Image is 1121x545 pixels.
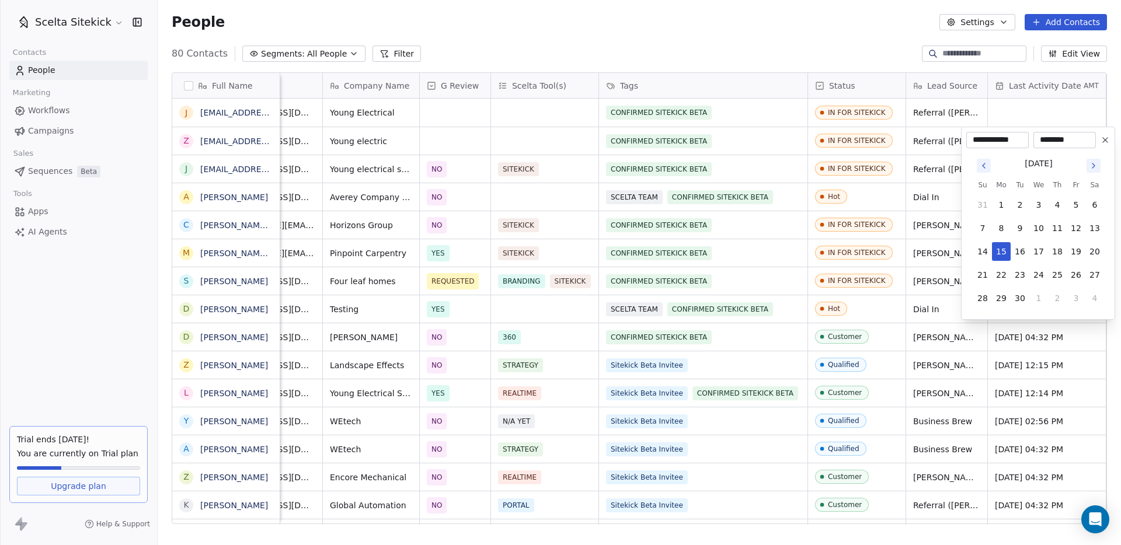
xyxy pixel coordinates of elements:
button: 27 [1085,265,1104,284]
button: 30 [1011,289,1029,308]
button: 15 [992,242,1011,261]
button: 7 [973,219,992,237]
button: 4 [1048,195,1067,214]
th: Friday [1067,179,1085,191]
th: Saturday [1085,179,1104,191]
button: 22 [992,265,1011,284]
th: Thursday [1048,179,1067,191]
button: 29 [992,289,1011,308]
button: 6 [1085,195,1104,214]
button: 9 [1011,219,1029,237]
button: Go to previous month [976,158,992,174]
button: 24 [1029,265,1048,284]
button: 31 [973,195,992,214]
th: Wednesday [1029,179,1048,191]
button: 17 [1029,242,1048,261]
th: Monday [992,179,1011,191]
button: 28 [973,289,992,308]
button: 21 [973,265,992,284]
button: 19 [1067,242,1085,261]
button: 18 [1048,242,1067,261]
button: 3 [1029,195,1048,214]
button: 3 [1067,289,1085,308]
button: 26 [1067,265,1085,284]
button: 16 [1011,242,1029,261]
button: 1 [1029,289,1048,308]
button: 23 [1011,265,1029,284]
button: Go to next month [1085,158,1102,174]
button: 11 [1048,219,1067,237]
button: 10 [1029,219,1048,237]
button: 2 [1011,195,1029,214]
button: 12 [1067,219,1085,237]
button: 8 [992,219,1011,237]
th: Sunday [973,179,992,191]
button: 20 [1085,242,1104,261]
th: Tuesday [1011,179,1029,191]
button: 5 [1067,195,1085,214]
button: 2 [1048,289,1067,308]
button: 4 [1085,289,1104,308]
div: [DATE] [1025,158,1052,170]
button: 25 [1048,265,1067,284]
button: 14 [973,242,992,261]
button: 1 [992,195,1011,214]
button: 13 [1085,219,1104,237]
